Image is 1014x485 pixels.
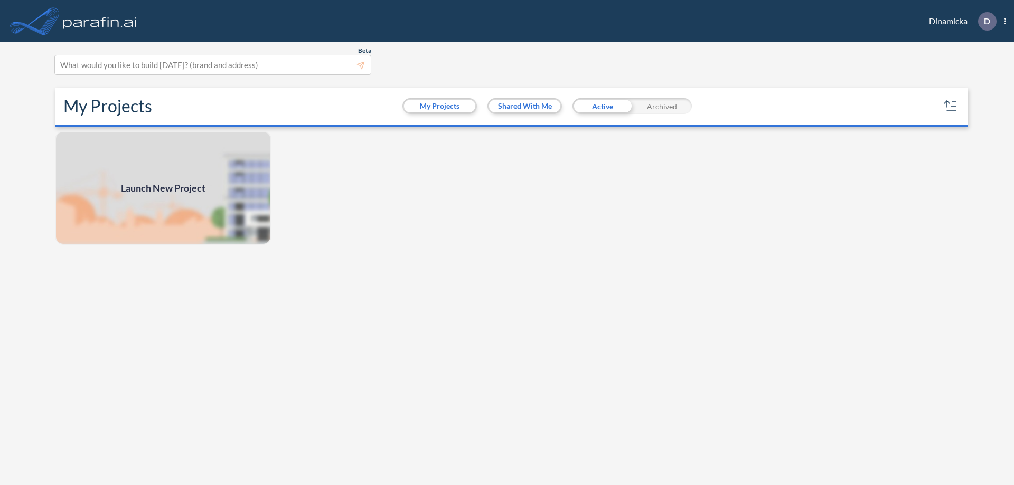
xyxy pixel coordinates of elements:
[572,98,632,114] div: Active
[404,100,475,112] button: My Projects
[913,12,1006,31] div: Dinamicka
[489,100,560,112] button: Shared With Me
[55,131,271,245] img: add
[61,11,139,32] img: logo
[632,98,692,114] div: Archived
[942,98,959,115] button: sort
[358,46,371,55] span: Beta
[984,16,990,26] p: D
[55,131,271,245] a: Launch New Project
[121,181,205,195] span: Launch New Project
[63,96,152,116] h2: My Projects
